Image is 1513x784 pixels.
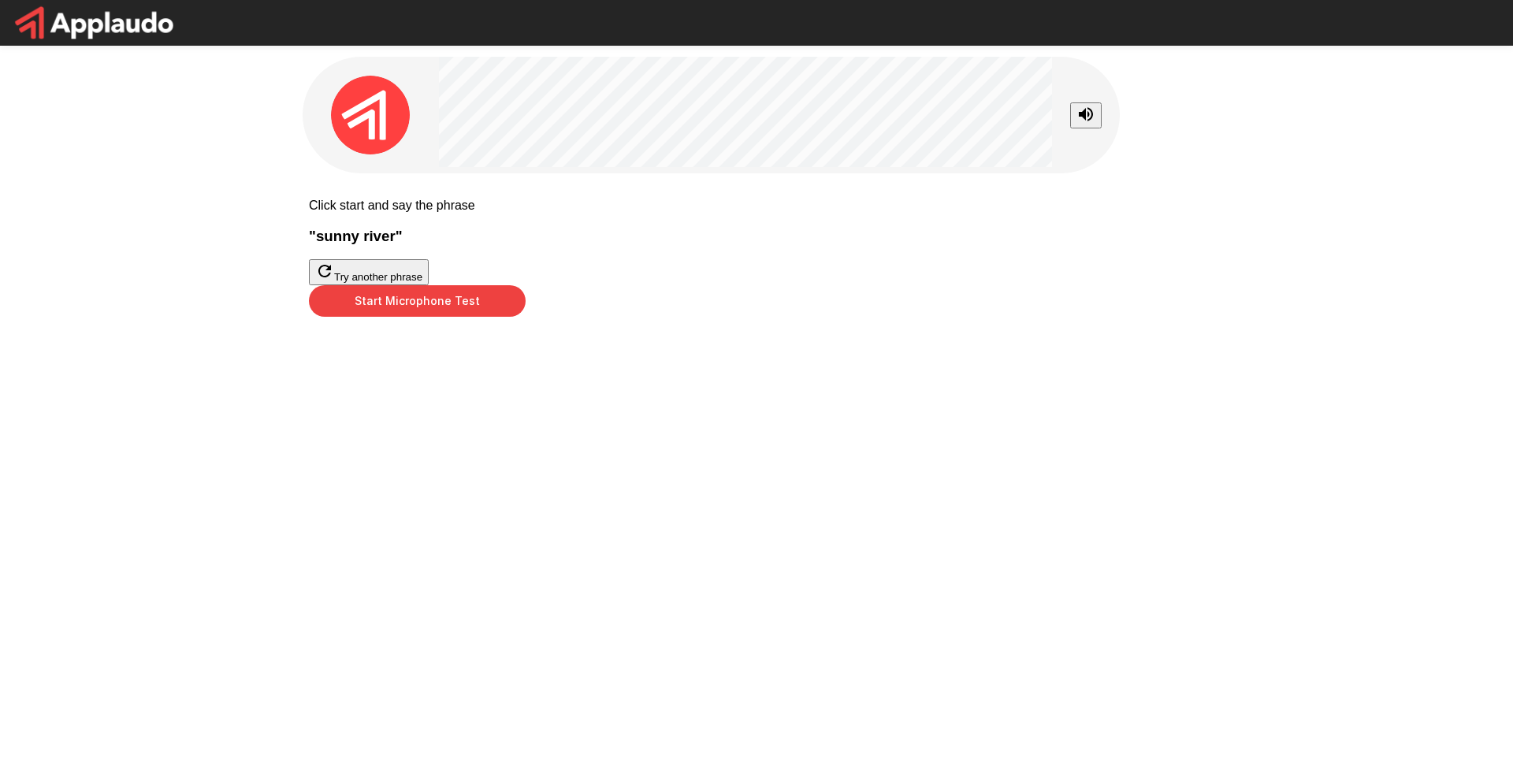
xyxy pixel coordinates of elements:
button: Try another phrase [309,259,429,285]
button: Stop reading questions aloud [1070,102,1102,128]
button: Start Microphone Test [309,285,526,317]
p: Click start and say the phrase [309,199,1204,213]
img: applaudo_avatar.png [331,76,410,154]
h3: " sunny river " [309,228,1204,245]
